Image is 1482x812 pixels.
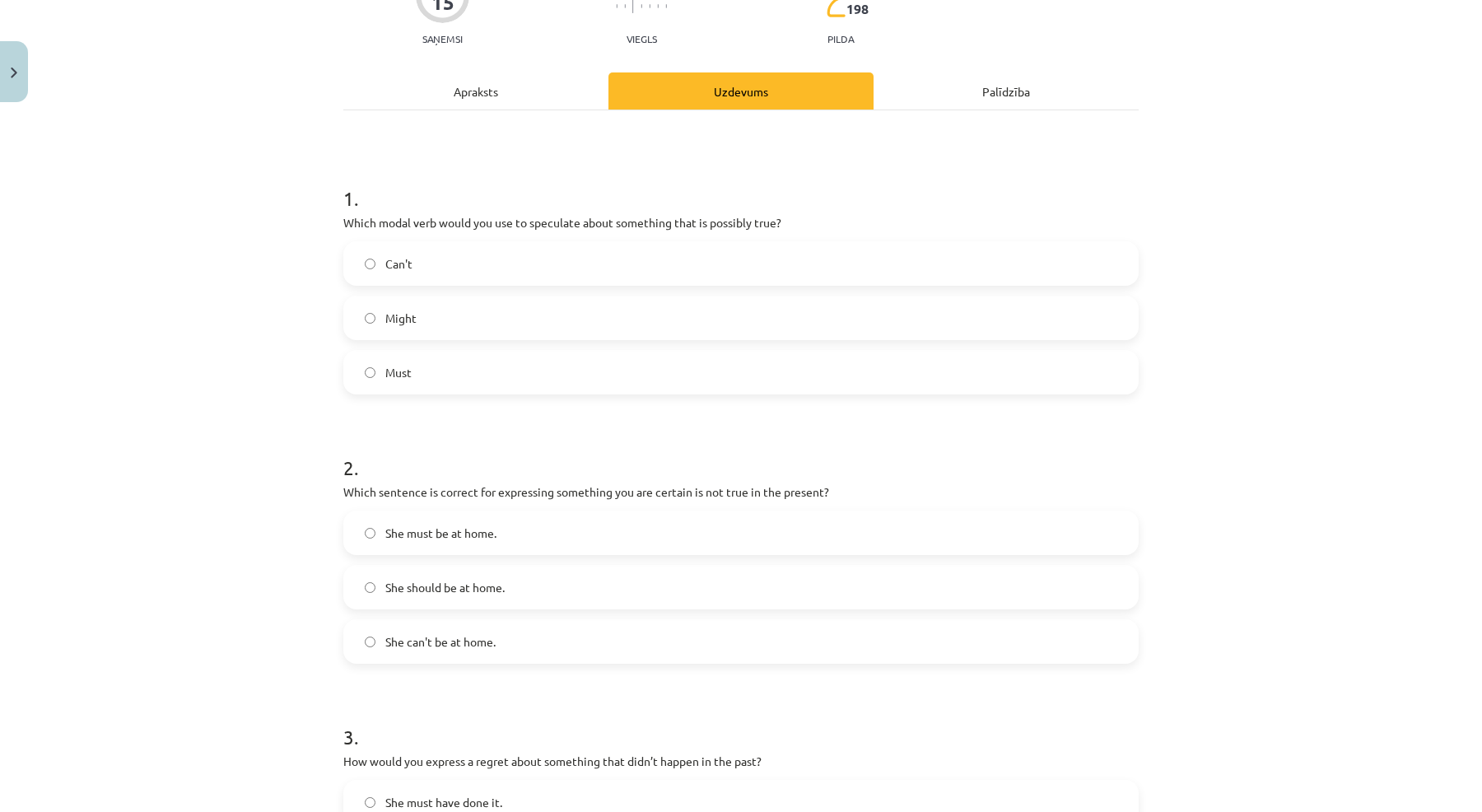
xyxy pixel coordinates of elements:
[385,633,496,651] span: She can't be at home.
[365,582,375,593] input: She should be at home.
[608,72,874,110] div: Uzdevums
[665,4,667,8] img: icon-short-line-57e1e144782c952c97e751825c79c345078a6d821885a25fce030b3d8c18986b.svg
[385,310,417,327] span: Might
[343,483,1139,501] p: Which sentence is correct for expressing something you are certain is not true in the present?
[385,255,412,273] span: Can't
[365,259,375,269] input: Can't
[624,4,626,8] img: icon-short-line-57e1e144782c952c97e751825c79c345078a6d821885a25fce030b3d8c18986b.svg
[416,33,469,44] p: Saņemsi
[365,367,375,378] input: Must
[385,794,502,811] span: She must have done it.
[641,4,642,8] img: icon-short-line-57e1e144782c952c97e751825c79c345078a6d821885a25fce030b3d8c18986b.svg
[846,2,869,16] span: 198
[343,158,1139,209] h1: 1 .
[385,364,412,381] span: Must
[649,4,650,8] img: icon-short-line-57e1e144782c952c97e751825c79c345078a6d821885a25fce030b3d8c18986b.svg
[343,753,1139,770] p: How would you express a regret about something that didn’t happen in the past?
[827,33,854,44] p: pilda
[627,33,657,44] p: Viegls
[385,525,496,542] span: She must be at home.
[365,637,375,647] input: She can't be at home.
[657,4,659,8] img: icon-short-line-57e1e144782c952c97e751825c79c345078a6d821885a25fce030b3d8c18986b.svg
[365,313,375,324] input: Might
[365,528,375,539] input: She must be at home.
[343,427,1139,478] h1: 2 .
[343,214,1139,231] p: Which modal verb would you use to speculate about something that is possibly true?
[385,579,505,596] span: She should be at home.
[11,68,17,78] img: icon-close-lesson-0947bae3869378f0d4975bcd49f059093ad1ed9edebbc8119c70593378902aed.svg
[365,797,375,808] input: She must have done it.
[874,72,1139,110] div: Palīdzība
[616,4,617,8] img: icon-short-line-57e1e144782c952c97e751825c79c345078a6d821885a25fce030b3d8c18986b.svg
[343,697,1139,748] h1: 3 .
[343,72,608,110] div: Apraksts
